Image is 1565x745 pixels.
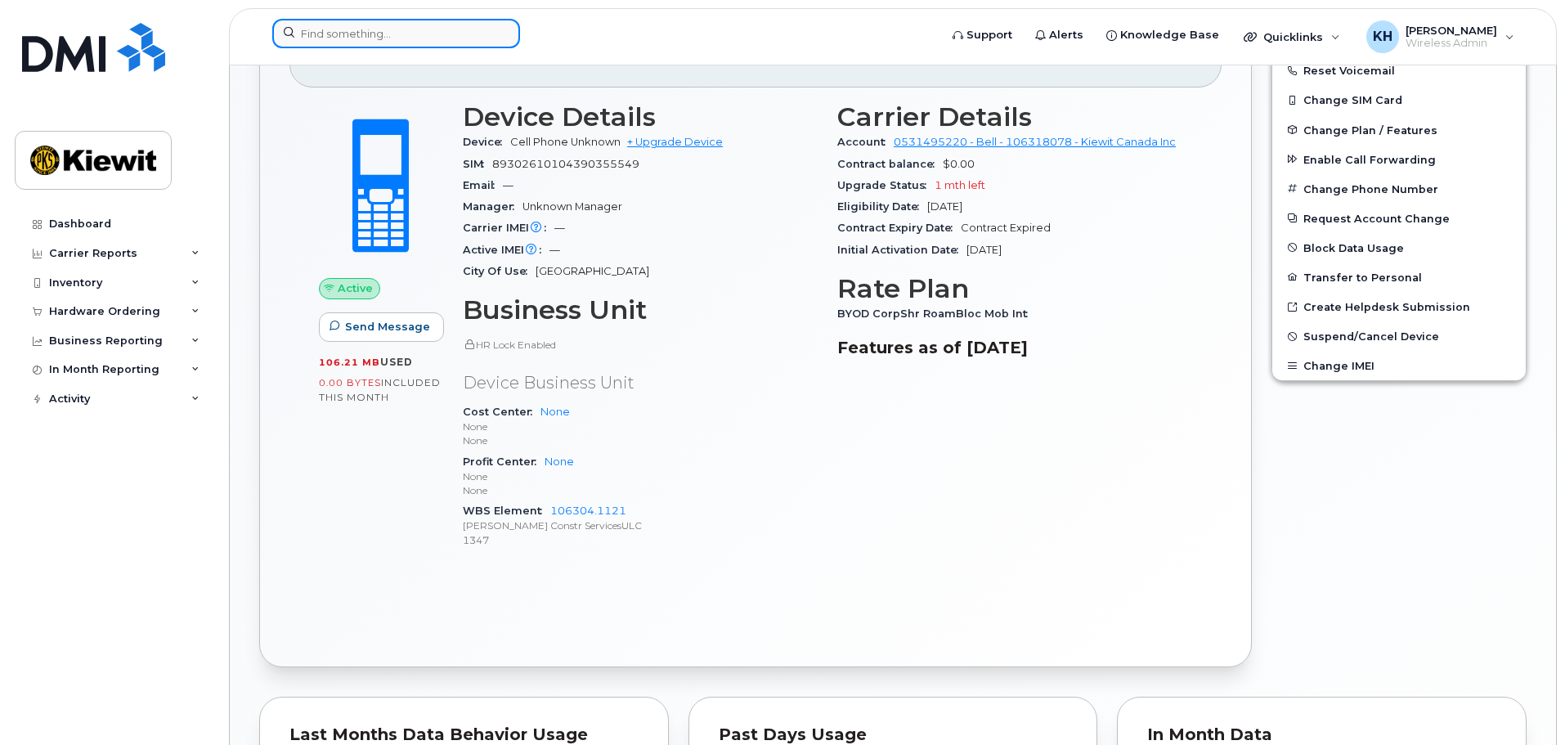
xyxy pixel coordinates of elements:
[1272,56,1526,85] button: Reset Voicemail
[380,356,413,368] span: used
[492,158,639,170] span: 89302610104390355549
[463,179,503,191] span: Email
[1355,20,1526,53] div: Kyla Habberfield
[1272,351,1526,380] button: Change IMEI
[319,377,381,388] span: 0.00 Bytes
[463,456,545,468] span: Profit Center
[1303,153,1436,165] span: Enable Call Forwarding
[837,200,927,213] span: Eligibility Date
[1272,204,1526,233] button: Request Account Change
[927,200,962,213] span: [DATE]
[463,222,554,234] span: Carrier IMEI
[966,244,1002,256] span: [DATE]
[966,27,1012,43] span: Support
[837,274,1192,303] h3: Rate Plan
[463,136,510,148] span: Device
[1120,27,1219,43] span: Knowledge Base
[1272,292,1526,321] a: Create Helpdesk Submission
[463,433,818,447] p: None
[1494,674,1553,733] iframe: Messenger Launcher
[319,357,380,368] span: 106.21 MB
[463,338,818,352] p: HR Lock Enabled
[463,420,818,433] p: None
[837,307,1036,320] span: BYOD CorpShr RoamBloc Mob Int
[837,102,1192,132] h3: Carrier Details
[463,483,818,497] p: None
[554,222,565,234] span: —
[289,727,639,743] div: Last Months Data Behavior Usage
[941,19,1024,52] a: Support
[1272,263,1526,292] button: Transfer to Personal
[837,244,966,256] span: Initial Activation Date
[463,505,550,517] span: WBS Element
[1272,145,1526,174] button: Enable Call Forwarding
[463,265,536,277] span: City Of Use
[463,295,818,325] h3: Business Unit
[627,136,723,148] a: + Upgrade Device
[837,338,1192,357] h3: Features as of [DATE]
[550,505,626,517] a: 106304.1121
[719,727,1068,743] div: Past Days Usage
[1232,20,1352,53] div: Quicklinks
[463,518,818,532] p: [PERSON_NAME] Constr ServicesULC
[1406,24,1497,37] span: [PERSON_NAME]
[463,158,492,170] span: SIM
[1263,30,1323,43] span: Quicklinks
[837,222,961,234] span: Contract Expiry Date
[1272,85,1526,114] button: Change SIM Card
[1373,27,1392,47] span: KH
[894,136,1176,148] a: 0531495220 - Bell - 106318078 - Kiewit Canada Inc
[463,406,540,418] span: Cost Center
[338,280,373,296] span: Active
[503,179,513,191] span: —
[1095,19,1231,52] a: Knowledge Base
[935,179,985,191] span: 1 mth left
[1049,27,1083,43] span: Alerts
[463,244,549,256] span: Active IMEI
[943,158,975,170] span: $0.00
[1272,321,1526,351] button: Suspend/Cancel Device
[463,200,522,213] span: Manager
[272,19,520,48] input: Find something...
[1272,115,1526,145] button: Change Plan / Features
[463,102,818,132] h3: Device Details
[463,371,818,395] p: Device Business Unit
[1303,123,1437,136] span: Change Plan / Features
[837,179,935,191] span: Upgrade Status
[1024,19,1095,52] a: Alerts
[1303,330,1439,343] span: Suspend/Cancel Device
[463,533,818,547] p: 1347
[510,136,621,148] span: Cell Phone Unknown
[1272,174,1526,204] button: Change Phone Number
[837,158,943,170] span: Contract balance
[319,312,444,342] button: Send Message
[961,222,1051,234] span: Contract Expired
[540,406,570,418] a: None
[837,136,894,148] span: Account
[522,200,622,213] span: Unknown Manager
[1406,37,1497,50] span: Wireless Admin
[536,265,649,277] span: [GEOGRAPHIC_DATA]
[345,319,430,334] span: Send Message
[545,456,574,468] a: None
[463,469,818,483] p: None
[1272,233,1526,263] button: Block Data Usage
[549,244,560,256] span: —
[1147,727,1496,743] div: In Month Data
